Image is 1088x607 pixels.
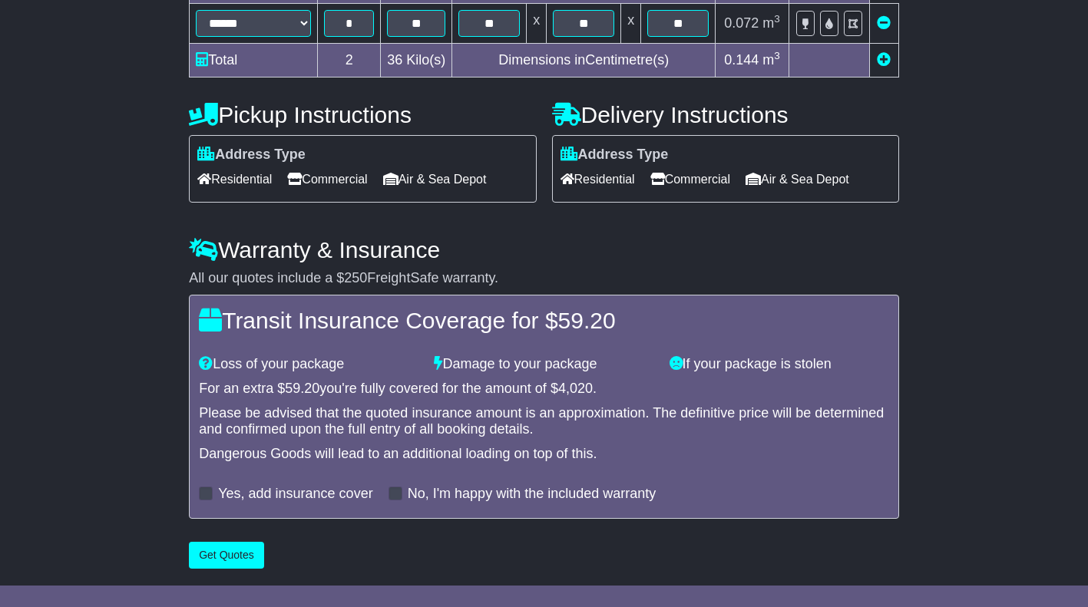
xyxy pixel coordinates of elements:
a: Remove this item [877,15,891,31]
td: Dimensions in Centimetre(s) [452,44,716,78]
span: m [762,15,780,31]
span: 4,020 [558,381,593,396]
td: x [621,4,641,44]
label: No, I'm happy with the included warranty [408,486,656,503]
span: m [762,52,780,68]
h4: Transit Insurance Coverage for $ [199,308,889,333]
td: x [527,4,547,44]
sup: 3 [774,50,780,61]
span: 36 [387,52,402,68]
label: Address Type [197,147,306,163]
span: Residential [197,167,272,191]
span: 0.144 [724,52,759,68]
td: Kilo(s) [381,44,452,78]
div: Damage to your package [426,356,661,373]
span: 59.20 [558,308,616,333]
h4: Delivery Instructions [552,102,899,127]
button: Get Quotes [189,542,264,569]
a: Add new item [877,52,891,68]
span: Air & Sea Depot [746,167,849,191]
span: Commercial [650,167,730,191]
td: 2 [318,44,381,78]
span: Residential [561,167,635,191]
td: Total [190,44,318,78]
span: 0.072 [724,15,759,31]
div: All our quotes include a $ FreightSafe warranty. [189,270,899,287]
h4: Warranty & Insurance [189,237,899,262]
div: For an extra $ you're fully covered for the amount of $ . [199,381,889,398]
div: Dangerous Goods will lead to an additional loading on top of this. [199,446,889,463]
span: 250 [344,270,367,285]
div: Loss of your package [191,356,426,373]
span: Air & Sea Depot [383,167,487,191]
label: Address Type [561,147,669,163]
div: If your package is stolen [662,356,897,373]
h4: Pickup Instructions [189,102,536,127]
span: 59.20 [285,381,319,396]
sup: 3 [774,13,780,25]
div: Please be advised that the quoted insurance amount is an approximation. The definitive price will... [199,405,889,438]
label: Yes, add insurance cover [218,486,372,503]
span: Commercial [287,167,367,191]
